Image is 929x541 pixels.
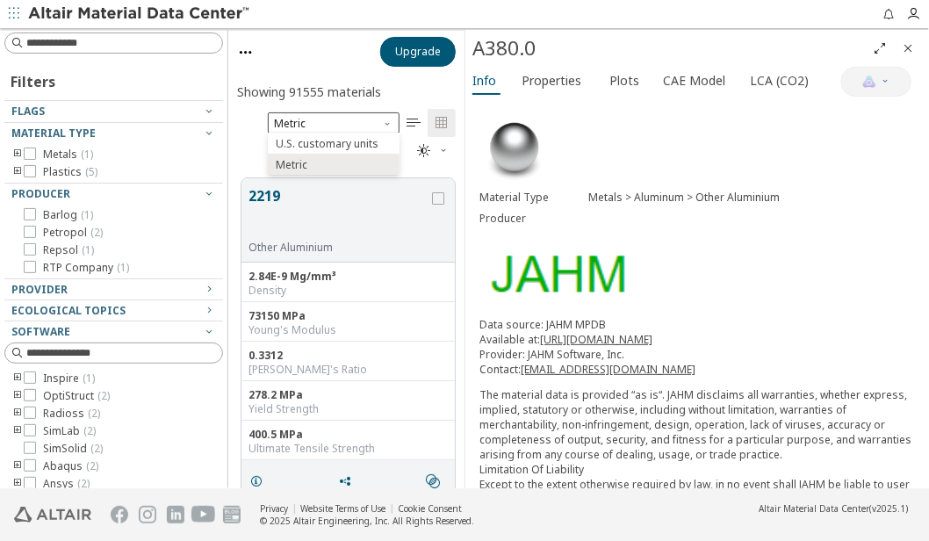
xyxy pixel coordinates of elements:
span: ( 1 ) [83,371,95,386]
i:  [407,116,421,130]
span: SimLab [43,424,96,438]
button: Details [241,464,278,499]
span: ( 1 ) [82,242,94,257]
span: ( 2 ) [88,406,100,421]
i: toogle group [11,371,24,386]
span: Ansys [43,477,90,491]
div: Unit System [268,133,400,175]
div: Producer [479,212,588,226]
a: Cookie Consent [398,502,462,515]
i: toogle group [11,407,24,421]
div: A380.0 [472,34,866,62]
div: grid [228,165,464,489]
span: Properties [522,67,581,95]
span: Material Type [11,126,96,141]
button: Material Type [4,123,223,144]
div: Showing 91555 materials [237,83,381,100]
i:  [426,474,440,488]
button: Share [330,464,367,499]
div: Other Aluminium [248,241,428,255]
span: U.S. customary units [276,137,378,151]
span: Abaqus [43,459,98,473]
div: Young's Modulus [248,323,448,337]
span: Metals [43,148,93,162]
button: Flags [4,101,223,122]
p: Data source: JAHM MPDB Available at: Provider: JAHM Software, Inc. Contact: [479,317,915,377]
button: Similar search [418,464,455,499]
span: ( 1 ) [117,260,129,275]
span: Radioss [43,407,100,421]
span: ( 2 ) [86,458,98,473]
img: Altair Material Data Center [28,5,252,23]
button: Upgrade [380,37,456,67]
span: Plastics [43,165,97,179]
i: toogle group [11,165,24,179]
button: 2219 [248,185,428,241]
span: ( 2 ) [90,441,103,456]
button: Ecological Topics [4,300,223,321]
span: Inspire [43,371,95,386]
img: Logo - Provider [479,243,634,303]
button: Producer [4,184,223,205]
div: Ultimate Tensile Strength [248,442,448,456]
button: Software [4,321,223,343]
i:  [417,144,431,158]
span: Metric [276,158,307,172]
span: Repsol [43,243,94,257]
span: Petropol [43,226,103,240]
span: Flags [11,104,45,119]
i: toogle group [11,389,24,403]
button: Tile View [428,109,456,137]
div: Metals > Aluminum > Other Aluminium [588,191,915,205]
span: ( 2 ) [90,225,103,240]
span: OptiStruct [43,389,110,403]
span: Ecological Topics [11,303,126,318]
img: Altair Engineering [14,507,91,523]
a: [EMAIL_ADDRESS][DOMAIN_NAME] [521,362,695,377]
i: toogle group [11,477,24,491]
i: toogle group [11,148,24,162]
div: 278.2 MPa [248,388,448,402]
i: toogle group [11,459,24,473]
span: Metric [268,112,400,133]
span: ( 1 ) [81,147,93,162]
img: AI Copilot [862,75,876,89]
span: Producer [11,186,70,201]
div: Material Type [479,191,588,205]
span: CAE Model [663,67,725,95]
span: ( 2 ) [83,423,96,438]
img: Material Type Image [479,113,550,184]
div: Filters [4,58,64,100]
button: Provider [4,279,223,300]
i:  [435,116,449,130]
span: SimSolid [43,442,103,456]
div: Unit System [268,112,400,133]
button: Theme [410,137,456,165]
div: Yield Strength [248,402,448,416]
div: (v2025.1) [759,502,908,515]
button: Close [894,34,922,62]
span: Altair Material Data Center [759,502,869,515]
span: LCA (CO2) [750,67,809,95]
span: ( 2 ) [77,476,90,491]
button: Full Screen [866,34,894,62]
div: Density [248,284,448,298]
a: Website Terms of Use [300,502,385,515]
i: toogle group [11,424,24,438]
span: Info [472,67,496,95]
span: Plots [609,67,639,95]
span: ( 1 ) [81,207,93,222]
button: Table View [400,109,428,137]
div: [PERSON_NAME]'s Ratio [248,363,448,377]
button: AI Copilot [841,67,911,97]
div: © 2025 Altair Engineering, Inc. All Rights Reserved. [260,515,474,527]
span: Provider [11,282,68,297]
div: 400.5 MPa [248,428,448,442]
div: 0.3312 [248,349,448,363]
a: [URL][DOMAIN_NAME] [540,332,652,347]
div: 73150 MPa [248,309,448,323]
span: ( 5 ) [85,164,97,179]
span: ( 2 ) [97,388,110,403]
div: 2.84E-9 Mg/mm³ [248,270,448,284]
span: Software [11,324,70,339]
